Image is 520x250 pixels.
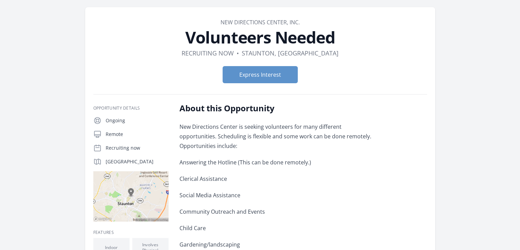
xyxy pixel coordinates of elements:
[179,240,379,249] p: Gardening/landscaping
[179,207,379,216] p: Community Outreach and Events
[237,48,239,58] div: •
[93,105,169,111] h3: Opportunity Details
[221,18,300,26] a: New Directions Center, Inc.
[106,117,169,124] p: Ongoing
[93,29,427,46] h1: Volunteers Needed
[179,103,379,114] h2: About this Opportunity
[106,145,169,151] p: Recruiting now
[179,158,379,167] p: Answering the Hotline (This can be done remotely.)
[182,48,234,58] dd: Recruiting now
[106,131,169,138] p: Remote
[93,230,169,235] h3: Features
[242,48,338,58] dd: Staunton, [GEOGRAPHIC_DATA]
[93,171,169,222] img: Map
[106,158,169,165] p: [GEOGRAPHIC_DATA]
[223,66,298,83] button: Express Interest
[179,223,379,233] p: Child Care
[179,122,379,151] p: New Directions Center is seeking volunteers for many different opportunities. Scheduling is flexi...
[179,174,379,184] p: Clerical Assistance
[179,190,379,200] p: Social Media Assistance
